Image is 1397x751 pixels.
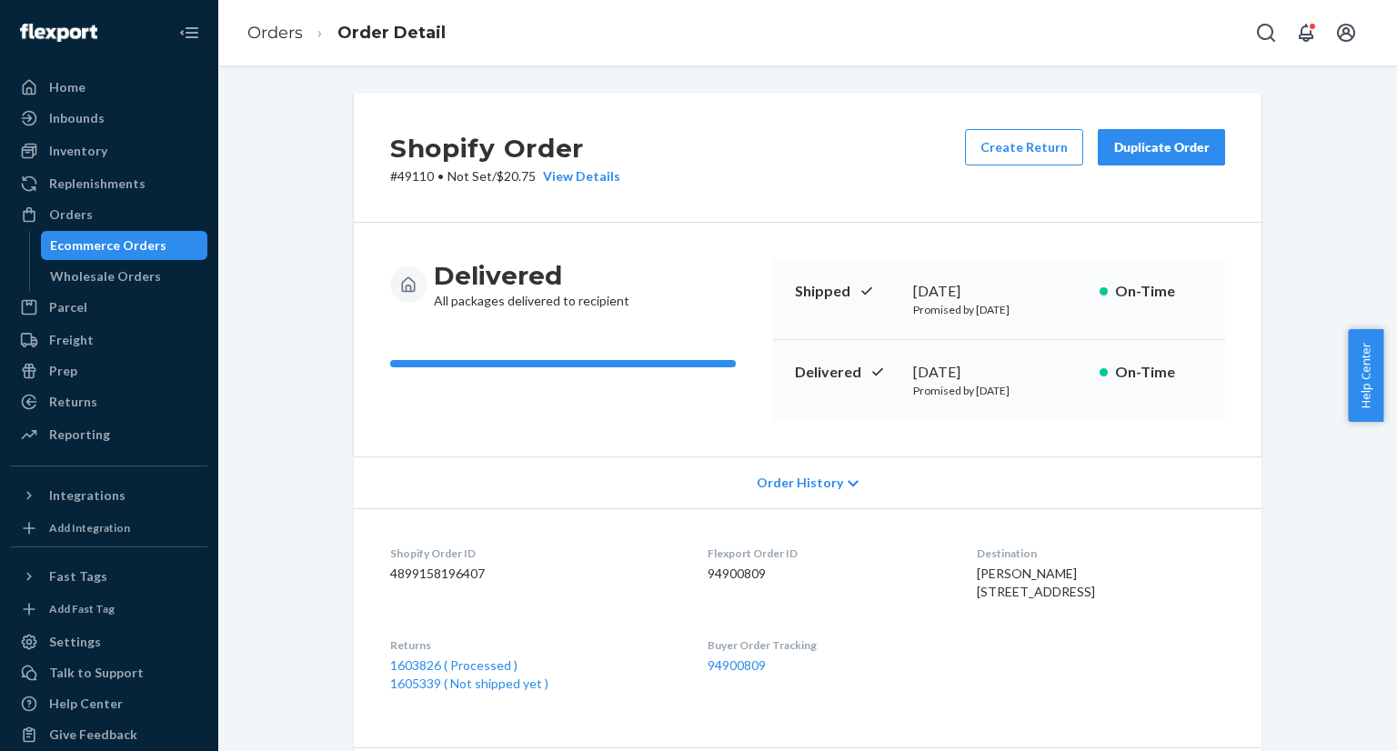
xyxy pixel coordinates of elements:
[11,598,207,620] a: Add Fast Tag
[11,481,207,510] button: Integrations
[1288,15,1324,51] button: Open notifications
[337,23,446,43] a: Order Detail
[390,546,678,561] dt: Shopify Order ID
[49,633,101,651] div: Settings
[11,356,207,386] a: Prep
[49,142,107,160] div: Inventory
[390,565,678,583] dd: 4899158196407
[708,546,947,561] dt: Flexport Order ID
[20,24,97,42] img: Flexport logo
[795,281,899,302] p: Shipped
[536,167,620,185] button: View Details
[977,546,1225,561] dt: Destination
[11,517,207,539] a: Add Integration
[390,129,620,167] h2: Shopify Order
[41,231,208,260] a: Ecommerce Orders
[50,267,161,285] div: Wholesale Orders
[11,136,207,165] a: Inventory
[50,236,166,255] div: Ecommerce Orders
[913,281,1085,302] div: [DATE]
[1281,696,1379,742] iframe: Opens a widget where you can chat to one of our agents
[390,676,548,691] a: 1605339 ( Not shipped yet )
[49,393,97,411] div: Returns
[437,168,444,184] span: •
[708,657,766,673] a: 94900809
[49,362,77,380] div: Prep
[233,6,460,60] ol: breadcrumbs
[11,658,207,687] button: Talk to Support
[41,262,208,291] a: Wholesale Orders
[247,23,303,43] a: Orders
[49,695,123,713] div: Help Center
[977,566,1095,599] span: [PERSON_NAME] [STREET_ADDRESS]
[11,73,207,102] a: Home
[49,78,85,96] div: Home
[11,562,207,591] button: Fast Tags
[11,387,207,416] a: Returns
[171,15,207,51] button: Close Navigation
[795,362,899,383] p: Delivered
[447,168,492,184] span: Not Set
[390,167,620,185] p: # 49110 / $20.75
[49,331,94,349] div: Freight
[1113,138,1210,156] div: Duplicate Order
[49,486,126,505] div: Integrations
[49,109,105,127] div: Inbounds
[11,104,207,133] a: Inbounds
[1248,15,1284,51] button: Open Search Box
[11,720,207,749] button: Give Feedback
[913,383,1085,398] p: Promised by [DATE]
[49,298,87,316] div: Parcel
[434,259,629,310] div: All packages delivered to recipient
[1115,362,1203,383] p: On-Time
[390,637,678,653] dt: Returns
[913,362,1085,383] div: [DATE]
[965,129,1083,165] button: Create Return
[49,520,130,536] div: Add Integration
[390,657,518,673] a: 1603826 ( Processed )
[708,565,947,583] dd: 94900809
[913,302,1085,317] p: Promised by [DATE]
[49,601,115,616] div: Add Fast Tag
[11,293,207,322] a: Parcel
[49,567,107,586] div: Fast Tags
[49,426,110,444] div: Reporting
[708,637,947,653] dt: Buyer Order Tracking
[11,169,207,198] a: Replenishments
[49,205,93,224] div: Orders
[11,325,207,355] a: Freight
[11,689,207,718] a: Help Center
[1348,329,1383,422] button: Help Center
[1115,281,1203,302] p: On-Time
[434,259,629,292] h3: Delivered
[49,175,146,193] div: Replenishments
[757,474,843,492] span: Order History
[49,726,137,744] div: Give Feedback
[49,664,144,682] div: Talk to Support
[1098,129,1225,165] button: Duplicate Order
[11,420,207,449] a: Reporting
[11,200,207,229] a: Orders
[1328,15,1364,51] button: Open account menu
[11,627,207,656] a: Settings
